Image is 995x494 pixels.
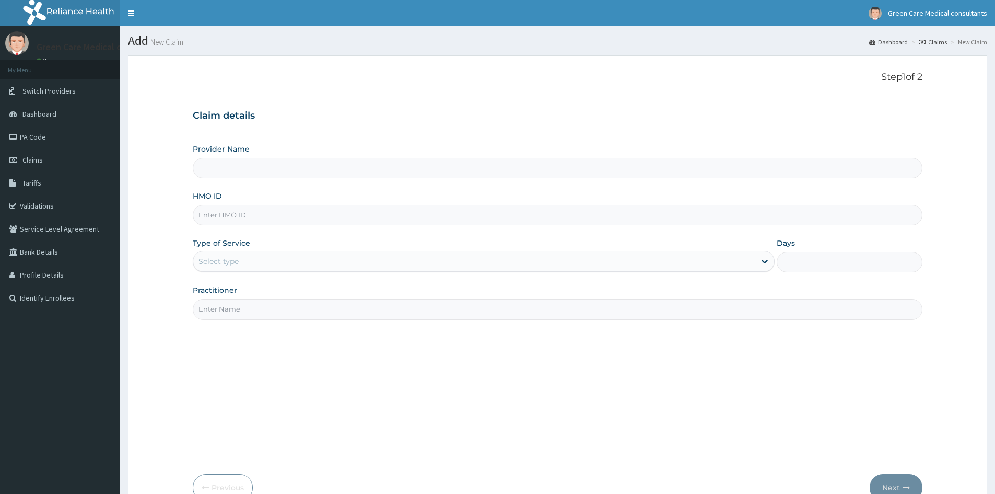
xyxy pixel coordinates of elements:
label: Provider Name [193,144,250,154]
small: New Claim [148,38,183,46]
li: New Claim [948,38,987,47]
label: Practitioner [193,285,237,295]
a: Dashboard [869,38,908,47]
span: Claims [22,155,43,165]
img: User Image [5,31,29,55]
input: Enter HMO ID [193,205,922,225]
a: Claims [919,38,947,47]
p: Green Care Medical consultants [37,42,166,52]
label: Type of Service [193,238,250,248]
label: Days [777,238,795,248]
h3: Claim details [193,110,922,122]
span: Green Care Medical consultants [888,8,987,18]
img: User Image [869,7,882,20]
span: Dashboard [22,109,56,119]
span: Tariffs [22,178,41,188]
h1: Add [128,34,987,48]
span: Switch Providers [22,86,76,96]
p: Step 1 of 2 [193,72,922,83]
input: Enter Name [193,299,922,319]
a: Online [37,57,62,64]
label: HMO ID [193,191,222,201]
div: Select type [198,256,239,267]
